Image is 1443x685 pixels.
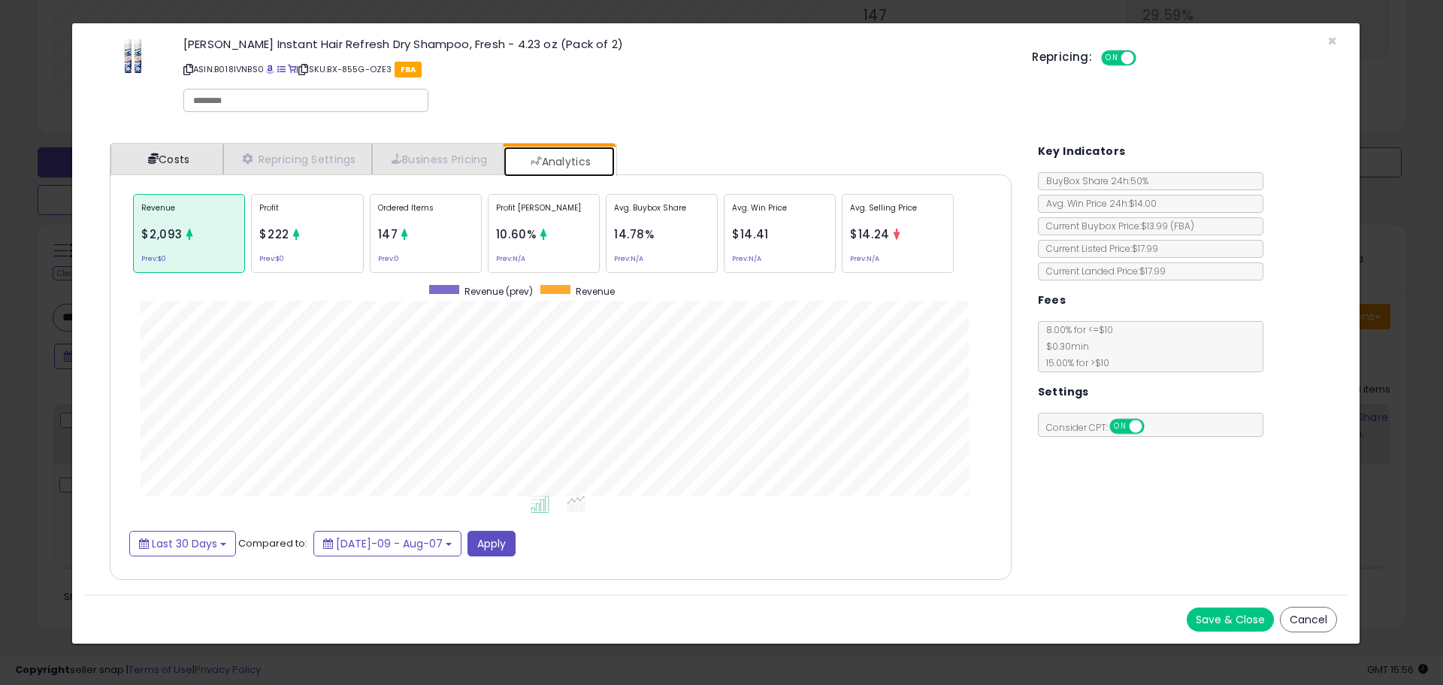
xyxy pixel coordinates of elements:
span: Current Landed Price: $17.99 [1039,265,1166,277]
a: Business Pricing [372,144,504,174]
span: $13.99 [1141,220,1194,232]
small: Prev: N/A [850,256,879,261]
span: × [1327,30,1337,52]
span: Revenue (prev) [464,285,533,298]
p: ASIN: B018IVNBS0 | SKU: BX-855G-OZE3 [183,57,1009,81]
span: ON [1111,420,1130,433]
button: Apply [467,531,516,556]
button: Cancel [1280,607,1337,632]
h5: Settings [1038,383,1089,402]
span: Avg. Win Price 24h: $14.00 [1039,197,1157,210]
h3: [PERSON_NAME] Instant Hair Refresh Dry Shampoo, Fresh - 4.23 oz (Pack of 2) [183,38,1009,50]
p: Ordered Items [378,202,473,225]
span: 15.00 % for > $10 [1039,356,1109,369]
p: Profit [PERSON_NAME] [496,202,591,225]
a: Costs [110,144,223,174]
span: 14.78% [614,226,655,242]
span: FBA [395,62,422,77]
span: ON [1103,52,1121,65]
a: BuyBox page [266,63,274,75]
span: [DATE]-09 - Aug-07 [336,536,443,551]
small: Prev: $0 [259,256,284,261]
span: Compared to: [238,535,307,550]
span: 147 [378,226,398,242]
h5: Repricing: [1032,51,1092,63]
span: 10.60% [496,226,537,242]
span: Current Buybox Price: [1039,220,1194,232]
a: Your listing only [288,63,296,75]
span: $222 [259,226,289,242]
span: 8.00 % for <= $10 [1039,323,1113,369]
p: Avg. Win Price [732,202,827,225]
h5: Fees [1038,291,1066,310]
p: Profit [259,202,355,225]
small: Prev: N/A [732,256,761,261]
span: $14.24 [850,226,890,242]
span: Consider CPT: [1039,421,1164,434]
p: Revenue [141,202,237,225]
small: Prev: $0 [141,256,166,261]
span: OFF [1134,52,1158,65]
span: Current Listed Price: $17.99 [1039,242,1158,255]
button: Save & Close [1187,608,1274,632]
p: Avg. Buybox Share [614,202,709,225]
a: All offer listings [277,63,286,75]
span: OFF [1142,420,1166,433]
small: Prev: N/A [496,256,525,261]
a: Repricing Settings [223,144,372,174]
span: Revenue [576,285,615,298]
small: Prev: 0 [378,256,399,261]
h5: Key Indicators [1038,142,1126,161]
span: $14.41 [732,226,769,242]
span: Last 30 Days [152,536,217,551]
p: Avg. Selling Price [850,202,945,225]
span: BuyBox Share 24h: 50% [1039,174,1148,187]
span: ( FBA ) [1170,220,1194,232]
span: $2,093 [141,226,183,242]
img: 41soGAT9dcL._SL60_.jpg [111,38,156,74]
small: Prev: N/A [614,256,643,261]
a: Analytics [504,147,615,177]
span: $0.30 min [1039,340,1089,353]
